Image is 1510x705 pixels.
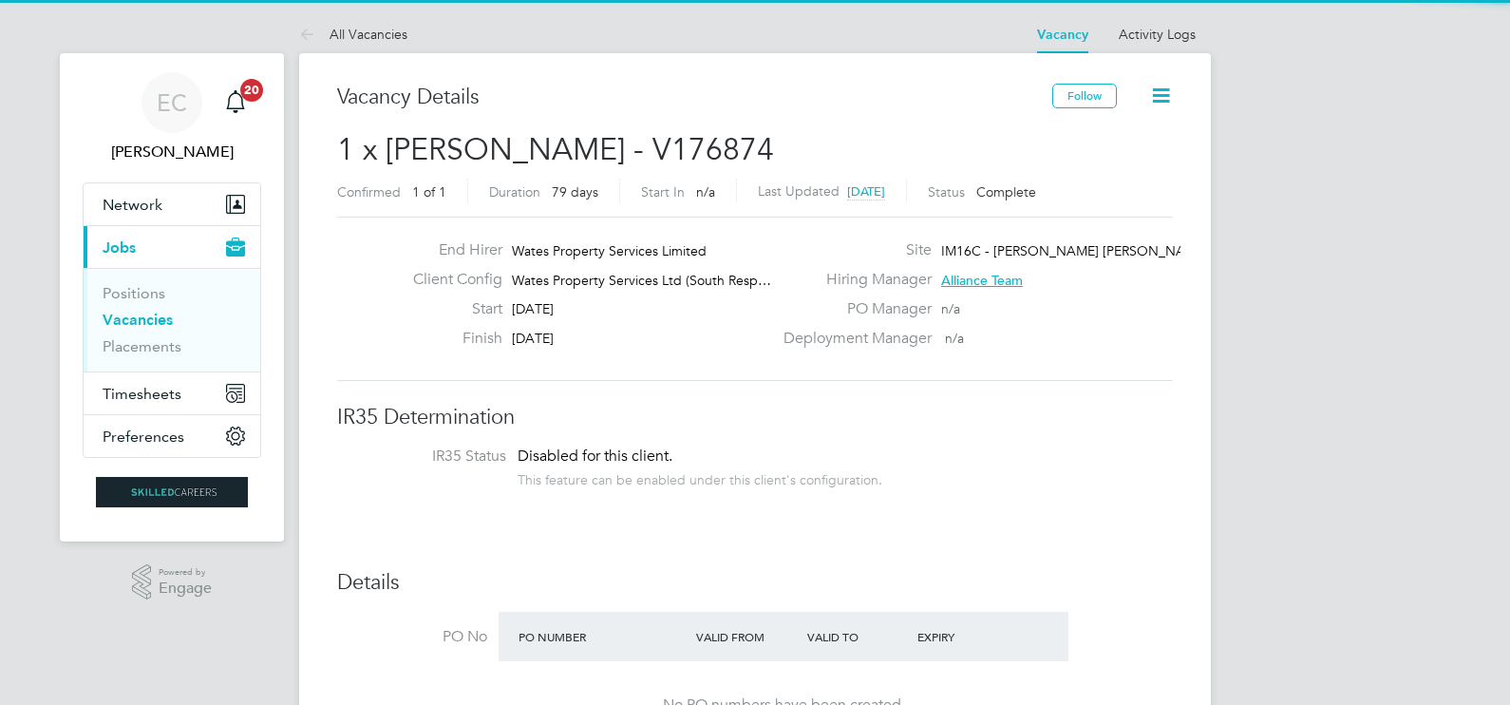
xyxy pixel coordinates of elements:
[772,329,932,349] label: Deployment Manager
[240,79,263,102] span: 20
[398,270,502,290] label: Client Config
[847,183,885,200] span: [DATE]
[103,428,184,446] span: Preferences
[299,26,407,43] a: All Vacancies
[913,619,1024,654] div: Expiry
[941,300,960,317] span: n/a
[398,299,502,319] label: Start
[928,183,965,200] label: Status
[84,268,260,372] div: Jobs
[696,183,715,200] span: n/a
[103,196,162,214] span: Network
[758,182,840,200] label: Last Updated
[157,90,187,115] span: EC
[337,404,1173,431] h3: IR35 Determination
[1119,26,1196,43] a: Activity Logs
[691,619,802,654] div: Valid From
[356,447,506,467] label: IR35 Status
[159,564,212,581] span: Powered by
[103,337,181,355] a: Placements
[84,415,260,457] button: Preferences
[337,84,1052,111] h3: Vacancy Details
[103,311,173,329] a: Vacancies
[941,272,1023,289] span: Alliance Team
[512,272,771,289] span: Wates Property Services Ltd (South Resp…
[132,564,213,600] a: Powered byEngage
[337,183,401,200] label: Confirmed
[552,183,598,200] span: 79 days
[772,270,932,290] label: Hiring Manager
[84,372,260,414] button: Timesheets
[772,240,932,260] label: Site
[772,299,932,319] label: PO Manager
[398,240,502,260] label: End Hirer
[489,183,540,200] label: Duration
[103,238,136,257] span: Jobs
[83,477,261,507] a: Go to home page
[976,183,1036,200] span: Complete
[83,141,261,163] span: Ernie Crowe
[337,569,1173,597] h3: Details
[103,385,181,403] span: Timesheets
[159,581,212,597] span: Engage
[512,300,554,317] span: [DATE]
[941,242,1324,259] span: IM16C - [PERSON_NAME] [PERSON_NAME] - INNER WEST 1…
[641,183,685,200] label: Start In
[945,330,964,347] span: n/a
[60,53,284,542] nav: Main navigation
[103,284,165,302] a: Positions
[518,447,672,466] span: Disabled for this client.
[83,72,261,163] a: EC[PERSON_NAME]
[337,627,487,647] label: PO No
[1037,27,1088,43] a: Vacancy
[398,329,502,349] label: Finish
[518,467,882,488] div: This feature can be enabled under this client's configuration.
[514,619,691,654] div: PO Number
[84,183,260,225] button: Network
[84,226,260,268] button: Jobs
[412,183,446,200] span: 1 of 1
[217,72,255,133] a: 20
[96,477,248,507] img: skilledcareers-logo-retina.png
[802,619,914,654] div: Valid To
[1052,84,1117,108] button: Follow
[337,131,774,168] span: 1 x [PERSON_NAME] - V176874
[512,330,554,347] span: [DATE]
[512,242,707,259] span: Wates Property Services Limited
